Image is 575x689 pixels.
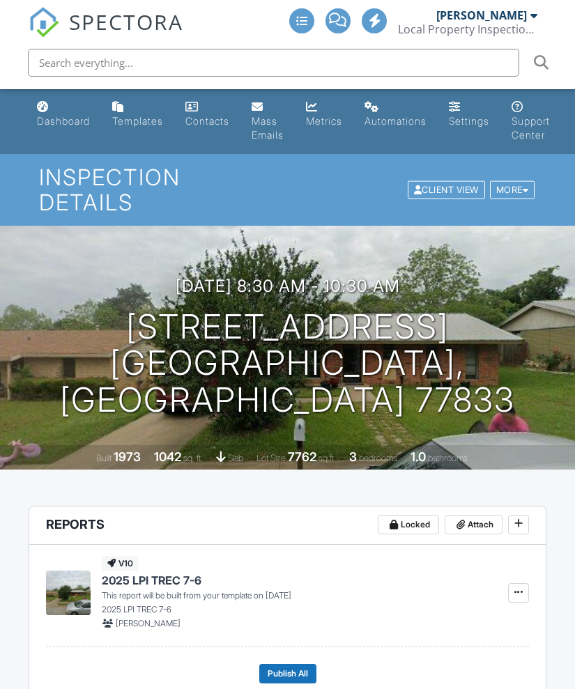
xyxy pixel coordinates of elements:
div: Dashboard [37,115,90,127]
a: Settings [443,95,495,134]
div: Support Center [512,115,550,141]
span: slab [228,453,243,463]
img: The Best Home Inspection Software - Spectora [29,7,59,38]
div: 1042 [154,449,181,464]
div: Settings [449,115,489,127]
span: bathrooms [428,453,468,463]
a: Automations (Advanced) [359,95,432,134]
h1: [STREET_ADDRESS] [GEOGRAPHIC_DATA], [GEOGRAPHIC_DATA] 77833 [22,309,553,419]
div: Local Property Inspections PLLC [398,22,537,36]
div: 7762 [288,449,316,464]
div: Metrics [306,115,342,127]
div: [PERSON_NAME] [436,8,527,22]
h3: [DATE] 8:30 am - 10:30 am [176,277,400,295]
span: Lot Size [256,453,286,463]
div: More [490,180,535,199]
a: Metrics [300,95,348,134]
a: Templates [107,95,169,134]
div: Automations [365,115,427,127]
a: Dashboard [31,95,95,134]
div: 1.0 [411,449,426,464]
div: 1973 [114,449,141,464]
span: SPECTORA [69,7,183,36]
a: Contacts [180,95,235,134]
a: Mass Emails [246,95,289,148]
a: SPECTORA [29,19,183,48]
span: bedrooms [359,453,397,463]
div: Templates [112,115,163,127]
div: Mass Emails [252,115,284,141]
h1: Inspection Details [39,165,537,214]
input: Search everything... [28,49,519,77]
span: sq.ft. [319,453,336,463]
div: Contacts [185,115,229,127]
div: Client View [408,180,485,199]
a: Client View [406,184,489,194]
span: sq. ft. [183,453,203,463]
a: Support Center [506,95,555,148]
div: 3 [349,449,357,464]
span: Built [96,453,112,463]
